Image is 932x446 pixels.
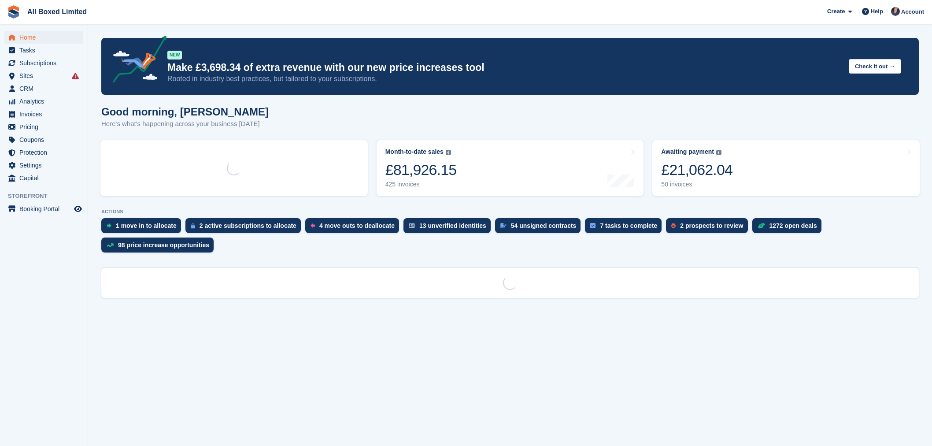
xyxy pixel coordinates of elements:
[661,181,732,188] div: 50 invoices
[385,181,457,188] div: 425 invoices
[4,121,83,133] a: menu
[101,209,919,215] p: ACTIONS
[661,161,732,179] div: £21,062.04
[4,108,83,120] a: menu
[101,238,218,257] a: 98 price increase opportunities
[19,70,72,82] span: Sites
[19,172,72,184] span: Capital
[107,223,111,228] img: move_ins_to_allocate_icon-fdf77a2bb77ea45bf5b3d319d69a93e2d87916cf1d5bf7949dd705db3b84f3ca.svg
[716,150,721,155] img: icon-info-grey-7440780725fd019a000dd9b08b2336e03edf1995a4989e88bcd33f0948082b44.svg
[305,218,403,238] a: 4 move outs to deallocate
[585,218,666,238] a: 7 tasks to complete
[24,4,90,19] a: All Boxed Limited
[871,7,883,16] span: Help
[200,222,296,229] div: 2 active subscriptions to allocate
[19,95,72,108] span: Analytics
[901,7,924,16] span: Account
[419,222,486,229] div: 13 unverified identities
[4,95,83,108] a: menu
[8,192,88,201] span: Storefront
[4,70,83,82] a: menu
[385,148,444,156] div: Month-to-date sales
[666,218,752,238] a: 2 prospects to review
[590,223,595,228] img: task-75834270c22a3079a89374b754ae025e5fb1db73e45f91037f5363f120a921f8.svg
[191,223,195,229] img: active_subscription_to_allocate_icon-d502201f5373d7db506a760aba3b589e785aa758c864c3986d89f69b8ff3...
[19,44,72,56] span: Tasks
[72,72,79,79] i: Smart entry sync failures have occurred
[511,222,577,229] div: 54 unsigned contracts
[4,31,83,44] a: menu
[4,159,83,171] a: menu
[19,82,72,95] span: CRM
[409,223,415,228] img: verify_identity-adf6edd0f0f0b5bbfe63781bf79b02c33cf7c696d77639b501bdc392416b5a36.svg
[671,223,676,228] img: prospect-51fa495bee0391a8d652442698ab0144808aea92771e9ea1ae160a38d050c398.svg
[891,7,900,16] img: Dan Goss
[849,59,901,74] button: Check it out →
[377,140,644,196] a: Month-to-date sales £81,926.15 425 invoices
[600,222,657,229] div: 7 tasks to complete
[118,242,209,249] div: 98 price increase opportunities
[752,218,826,238] a: 1272 open deals
[4,172,83,184] a: menu
[19,121,72,133] span: Pricing
[4,146,83,159] a: menu
[4,203,83,215] a: menu
[105,36,167,86] img: price-adjustments-announcement-icon-8257ccfd72463d97f412b2fc003d46551f7dbcb40ab6d574587a9cd5c0d94...
[19,31,72,44] span: Home
[107,243,114,247] img: price_increase_opportunities-93ffe204e8149a01c8c9dc8f82e8f89637d9d84a8eef4429ea346261dce0b2c0.svg
[73,204,83,214] a: Preview store
[403,218,495,238] a: 13 unverified identities
[827,7,845,16] span: Create
[167,74,842,84] p: Rooted in industry best practices, but tailored to your subscriptions.
[19,203,72,215] span: Booking Portal
[167,51,182,59] div: NEW
[4,134,83,146] a: menu
[758,223,765,229] img: deal-1b604bf984904fb50ccaf53a9ad4b4a5d6e5aea283cecdc64d6e3604feb123c2.svg
[101,119,269,129] p: Here's what's happening across your business [DATE]
[4,57,83,69] a: menu
[19,146,72,159] span: Protection
[4,44,83,56] a: menu
[661,148,714,156] div: Awaiting payment
[185,218,305,238] a: 2 active subscriptions to allocate
[446,150,451,155] img: icon-info-grey-7440780725fd019a000dd9b08b2336e03edf1995a4989e88bcd33f0948082b44.svg
[19,57,72,69] span: Subscriptions
[311,223,315,228] img: move_outs_to_deallocate_icon-f764333ba52eb49d3ac5e1228854f67142a1ed5810a6f6cc68b1a99e826820c5.svg
[385,161,457,179] div: £81,926.15
[101,106,269,118] h1: Good morning, [PERSON_NAME]
[4,82,83,95] a: menu
[495,218,585,238] a: 54 unsigned contracts
[19,134,72,146] span: Coupons
[19,108,72,120] span: Invoices
[19,159,72,171] span: Settings
[652,140,920,196] a: Awaiting payment £21,062.04 50 invoices
[680,222,743,229] div: 2 prospects to review
[101,218,185,238] a: 1 move in to allocate
[769,222,817,229] div: 1272 open deals
[7,5,20,19] img: stora-icon-8386f47178a22dfd0bd8f6a31ec36ba5ce8667c1dd55bd0f319d3a0aa187defe.svg
[319,222,395,229] div: 4 move outs to deallocate
[116,222,177,229] div: 1 move in to allocate
[500,223,507,228] img: contract_signature_icon-13c848040528278c33f63329250d36e43548de30e8caae1d1a13099fd9432cc5.svg
[167,61,842,74] p: Make £3,698.34 of extra revenue with our new price increases tool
